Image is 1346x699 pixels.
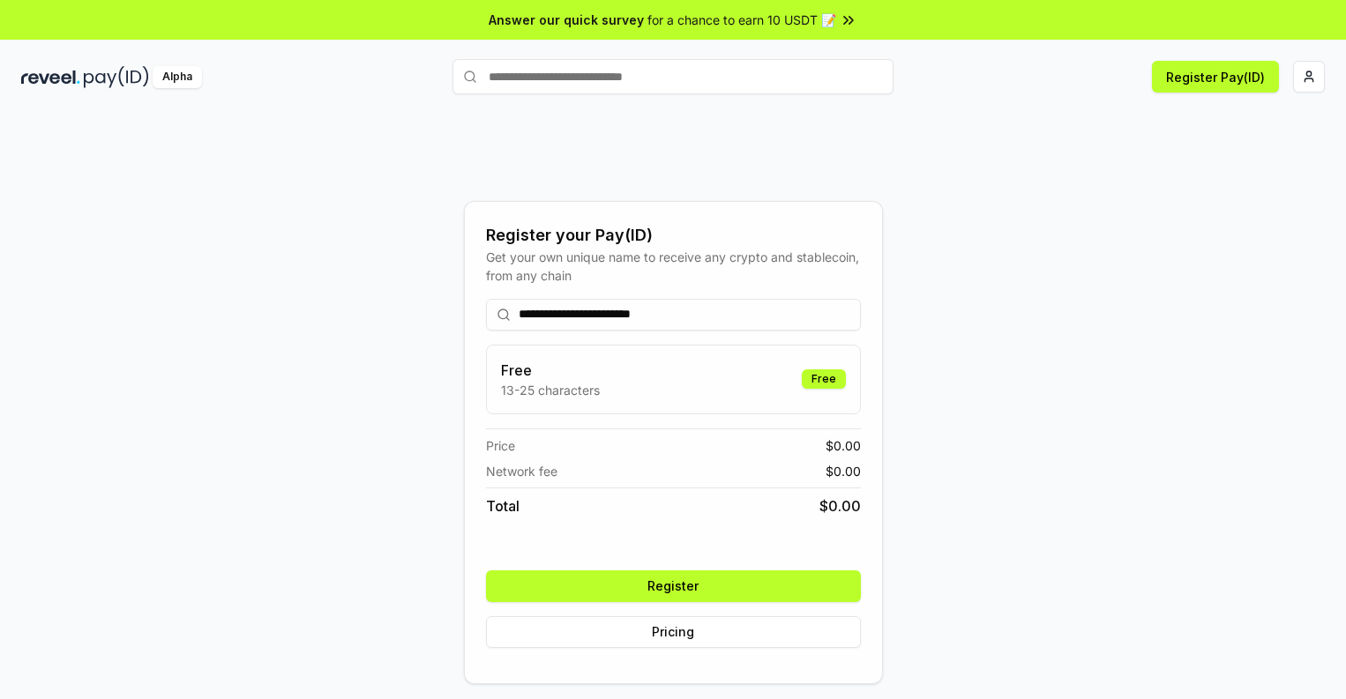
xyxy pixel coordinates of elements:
[819,495,861,517] span: $ 0.00
[153,66,202,88] div: Alpha
[486,462,557,480] span: Network fee
[486,248,861,285] div: Get your own unique name to receive any crypto and stablecoin, from any chain
[486,616,861,648] button: Pricing
[501,360,600,381] h3: Free
[486,495,520,517] span: Total
[826,436,861,455] span: $ 0.00
[826,462,861,480] span: $ 0.00
[802,369,846,389] div: Free
[1152,61,1279,93] button: Register Pay(ID)
[489,11,644,29] span: Answer our quick survey
[486,223,861,248] div: Register your Pay(ID)
[21,66,80,88] img: reveel_dark
[647,11,836,29] span: for a chance to earn 10 USDT 📝
[501,381,600,399] p: 13-25 characters
[486,436,515,455] span: Price
[84,66,149,88] img: pay_id
[486,570,861,602] button: Register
